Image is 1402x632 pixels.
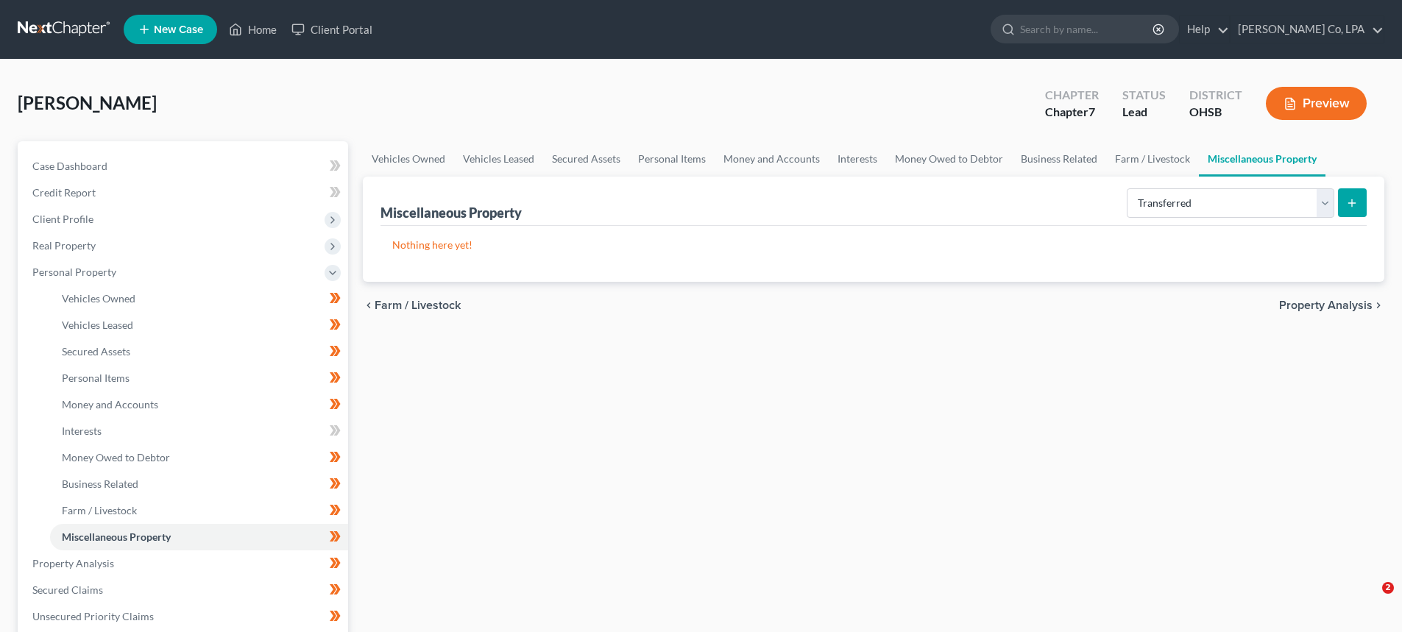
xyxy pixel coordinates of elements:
[50,312,348,338] a: Vehicles Leased
[1106,141,1199,177] a: Farm / Livestock
[629,141,715,177] a: Personal Items
[1279,299,1373,311] span: Property Analysis
[363,299,461,311] button: chevron_left Farm / Livestock
[1045,87,1099,104] div: Chapter
[50,391,348,418] a: Money and Accounts
[32,583,103,596] span: Secured Claims
[62,292,135,305] span: Vehicles Owned
[62,530,171,543] span: Miscellaneous Property
[886,141,1012,177] a: Money Owed to Debtor
[1373,299,1384,311] i: chevron_right
[1122,87,1166,104] div: Status
[21,603,348,630] a: Unsecured Priority Claims
[363,299,375,311] i: chevron_left
[154,24,203,35] span: New Case
[32,186,96,199] span: Credit Report
[829,141,886,177] a: Interests
[32,160,107,172] span: Case Dashboard
[62,319,133,331] span: Vehicles Leased
[284,16,380,43] a: Client Portal
[380,204,522,221] div: Miscellaneous Property
[32,213,93,225] span: Client Profile
[21,180,348,206] a: Credit Report
[1045,104,1099,121] div: Chapter
[50,418,348,444] a: Interests
[1020,15,1155,43] input: Search by name...
[1088,104,1095,118] span: 7
[715,141,829,177] a: Money and Accounts
[62,372,130,384] span: Personal Items
[62,425,102,437] span: Interests
[62,504,137,516] span: Farm / Livestock
[50,285,348,312] a: Vehicles Owned
[50,524,348,550] a: Miscellaneous Property
[21,153,348,180] a: Case Dashboard
[1189,87,1242,104] div: District
[21,577,348,603] a: Secured Claims
[50,471,348,497] a: Business Related
[363,141,454,177] a: Vehicles Owned
[222,16,284,43] a: Home
[1382,582,1394,594] span: 2
[1012,141,1106,177] a: Business Related
[50,497,348,524] a: Farm / Livestock
[1352,582,1387,617] iframe: Intercom live chat
[1231,16,1384,43] a: [PERSON_NAME] Co, LPA
[1122,104,1166,121] div: Lead
[1266,87,1367,120] button: Preview
[1189,104,1242,121] div: OHSB
[32,266,116,278] span: Personal Property
[392,238,1355,252] p: Nothing here yet!
[62,477,138,490] span: Business Related
[1180,16,1229,43] a: Help
[62,345,130,358] span: Secured Assets
[50,338,348,365] a: Secured Assets
[50,365,348,391] a: Personal Items
[62,451,170,464] span: Money Owed to Debtor
[1199,141,1325,177] a: Miscellaneous Property
[1279,299,1384,311] button: Property Analysis chevron_right
[543,141,629,177] a: Secured Assets
[32,557,114,569] span: Property Analysis
[50,444,348,471] a: Money Owed to Debtor
[18,92,157,113] span: [PERSON_NAME]
[32,239,96,252] span: Real Property
[21,550,348,577] a: Property Analysis
[375,299,461,311] span: Farm / Livestock
[62,398,158,411] span: Money and Accounts
[32,610,154,622] span: Unsecured Priority Claims
[454,141,543,177] a: Vehicles Leased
